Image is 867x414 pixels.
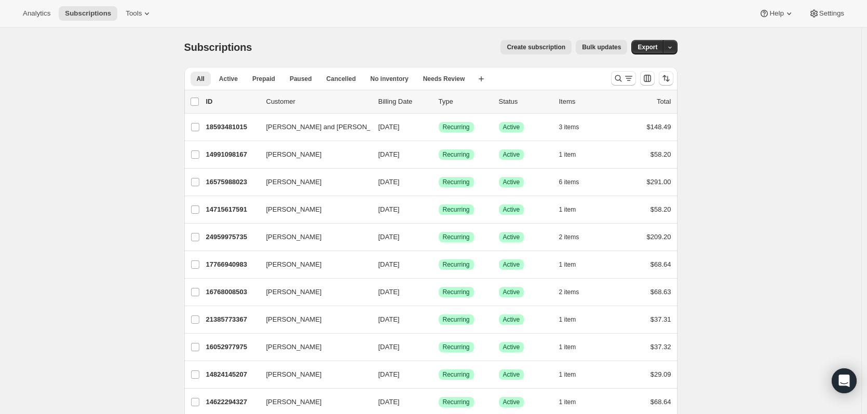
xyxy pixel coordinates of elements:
p: 14824145207 [206,369,258,380]
span: Cancelled [327,75,356,83]
div: 14715617591[PERSON_NAME][DATE]SuccessRecurringSuccessActive1 item$58.20 [206,202,671,217]
p: Total [657,96,671,107]
button: [PERSON_NAME] [260,256,364,273]
span: Active [503,398,520,406]
span: Subscriptions [184,42,252,53]
span: Recurring [443,233,470,241]
button: [PERSON_NAME] [260,394,364,410]
button: 6 items [559,175,591,189]
span: Help [769,9,783,18]
span: Active [503,123,520,131]
span: Settings [819,9,844,18]
p: 14991098167 [206,149,258,160]
span: Analytics [23,9,50,18]
span: [PERSON_NAME] [266,204,322,215]
span: Active [503,260,520,269]
span: [DATE] [378,150,400,158]
button: Search and filter results [611,71,636,86]
span: [DATE] [378,260,400,268]
span: $37.32 [651,343,671,351]
span: 1 item [559,370,576,379]
button: Settings [803,6,850,21]
span: [DATE] [378,123,400,131]
p: ID [206,96,258,107]
span: 1 item [559,150,576,159]
span: $148.49 [647,123,671,131]
span: $37.31 [651,315,671,323]
span: [PERSON_NAME] [266,177,322,187]
span: Recurring [443,150,470,159]
button: Export [631,40,663,54]
span: Active [219,75,238,83]
span: [PERSON_NAME] [266,314,322,325]
div: 14622294327[PERSON_NAME][DATE]SuccessRecurringSuccessActive1 item$68.64 [206,395,671,409]
span: 1 item [559,205,576,214]
button: Subscriptions [59,6,117,21]
button: 1 item [559,312,588,327]
button: [PERSON_NAME] [260,174,364,190]
div: 21385773367[PERSON_NAME][DATE]SuccessRecurringSuccessActive1 item$37.31 [206,312,671,327]
button: Create new view [473,72,490,86]
span: Tools [126,9,142,18]
span: [DATE] [378,205,400,213]
span: Recurring [443,205,470,214]
p: 14715617591 [206,204,258,215]
span: Export [638,43,657,51]
span: [PERSON_NAME] [266,397,322,407]
span: $29.09 [651,370,671,378]
button: 1 item [559,257,588,272]
span: [PERSON_NAME] and [PERSON_NAME] [266,122,392,132]
span: Recurring [443,288,470,296]
span: 1 item [559,398,576,406]
button: Bulk updates [576,40,627,54]
span: Active [503,233,520,241]
span: Recurring [443,343,470,351]
span: 1 item [559,315,576,324]
span: $58.20 [651,205,671,213]
div: Type [439,96,491,107]
span: $68.63 [651,288,671,296]
button: 2 items [559,230,591,244]
span: Active [503,150,520,159]
span: Recurring [443,398,470,406]
button: 1 item [559,367,588,382]
span: $68.64 [651,398,671,406]
span: [DATE] [378,370,400,378]
button: 1 item [559,147,588,162]
span: [DATE] [378,398,400,406]
span: [PERSON_NAME] [266,369,322,380]
span: Recurring [443,370,470,379]
button: 3 items [559,120,591,134]
p: 21385773367 [206,314,258,325]
button: [PERSON_NAME] [260,201,364,218]
span: 1 item [559,343,576,351]
span: 6 items [559,178,579,186]
div: 17766940983[PERSON_NAME][DATE]SuccessRecurringSuccessActive1 item$68.64 [206,257,671,272]
span: [PERSON_NAME] [266,342,322,352]
div: 16575988023[PERSON_NAME][DATE]SuccessRecurringSuccessActive6 items$291.00 [206,175,671,189]
span: 1 item [559,260,576,269]
span: Recurring [443,178,470,186]
button: [PERSON_NAME] and [PERSON_NAME] [260,119,364,135]
p: 16575988023 [206,177,258,187]
span: Recurring [443,123,470,131]
div: IDCustomerBilling DateTypeStatusItemsTotal [206,96,671,107]
span: [PERSON_NAME] [266,232,322,242]
button: [PERSON_NAME] [260,146,364,163]
div: 18593481015[PERSON_NAME] and [PERSON_NAME][DATE]SuccessRecurringSuccessActive3 items$148.49 [206,120,671,134]
span: [PERSON_NAME] [266,149,322,160]
p: 17766940983 [206,259,258,270]
p: Customer [266,96,370,107]
button: Customize table column order and visibility [640,71,655,86]
button: [PERSON_NAME] [260,311,364,328]
span: 3 items [559,123,579,131]
span: [DATE] [378,233,400,241]
span: [DATE] [378,315,400,323]
button: 1 item [559,202,588,217]
span: Prepaid [252,75,275,83]
span: Active [503,315,520,324]
span: Bulk updates [582,43,621,51]
span: Needs Review [423,75,465,83]
span: [DATE] [378,178,400,186]
div: 16052977975[PERSON_NAME][DATE]SuccessRecurringSuccessActive1 item$37.32 [206,340,671,354]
